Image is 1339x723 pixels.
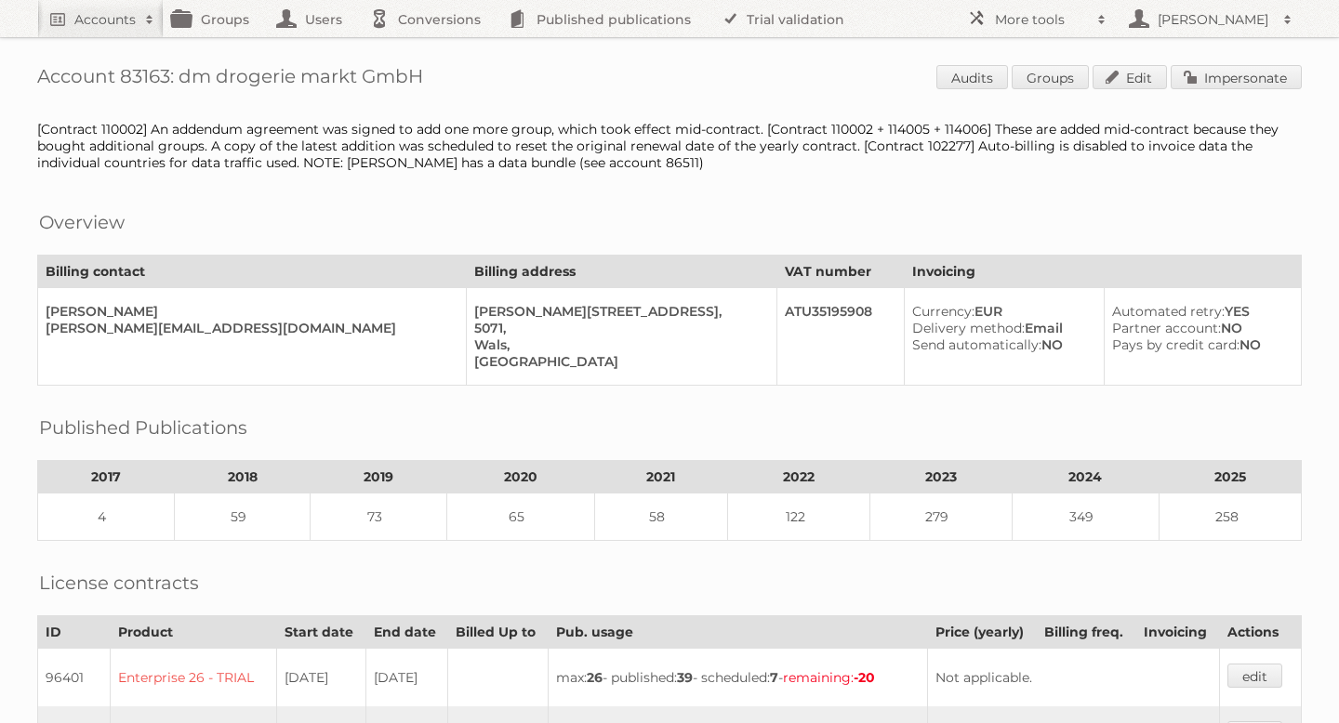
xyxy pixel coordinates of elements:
[927,616,1037,649] th: Price (yearly)
[1112,303,1286,320] div: YES
[74,10,136,29] h2: Accounts
[912,320,1089,336] div: Email
[474,336,762,353] div: Wals,
[1112,320,1286,336] div: NO
[1160,461,1302,493] th: 2025
[311,461,447,493] th: 2019
[1171,65,1302,89] a: Impersonate
[39,569,199,597] h2: License contracts
[447,461,595,493] th: 2020
[37,65,1302,93] h1: Account 83163: dm drogerie markt GmbH
[39,208,125,236] h2: Overview
[728,461,870,493] th: 2022
[448,616,549,649] th: Billed Up to
[1037,616,1136,649] th: Billing freq.
[912,303,1089,320] div: EUR
[783,669,875,686] span: remaining:
[1093,65,1167,89] a: Edit
[677,669,693,686] strong: 39
[1219,616,1301,649] th: Actions
[365,616,447,649] th: End date
[38,649,111,707] td: 96401
[854,669,875,686] strong: -20
[39,414,247,441] h2: Published Publications
[474,320,762,336] div: 5071,
[38,616,111,649] th: ID
[1112,303,1225,320] span: Automated retry:
[912,336,1089,353] div: NO
[38,493,175,541] td: 4
[46,320,451,336] div: [PERSON_NAME][EMAIL_ADDRESS][DOMAIN_NAME]
[1112,336,1240,353] span: Pays by credit card:
[467,256,777,288] th: Billing address
[995,10,1088,29] h2: More tools
[869,461,1012,493] th: 2023
[770,669,778,686] strong: 7
[912,320,1025,336] span: Delivery method:
[549,616,927,649] th: Pub. usage
[777,288,905,386] td: ATU35195908
[311,493,447,541] td: 73
[277,649,366,707] td: [DATE]
[174,493,311,541] td: 59
[904,256,1301,288] th: Invoicing
[1227,664,1282,688] a: edit
[365,649,447,707] td: [DATE]
[1012,461,1160,493] th: 2024
[174,461,311,493] th: 2018
[1136,616,1219,649] th: Invoicing
[38,461,175,493] th: 2017
[1112,336,1286,353] div: NO
[447,493,595,541] td: 65
[869,493,1012,541] td: 279
[549,649,927,707] td: max: - published: - scheduled: -
[277,616,366,649] th: Start date
[936,65,1008,89] a: Audits
[777,256,905,288] th: VAT number
[38,256,467,288] th: Billing contact
[1153,10,1274,29] h2: [PERSON_NAME]
[37,121,1302,171] div: [Contract 110002] An addendum agreement was signed to add one more group, which took effect mid-c...
[594,461,728,493] th: 2021
[110,616,277,649] th: Product
[927,649,1219,707] td: Not applicable.
[587,669,603,686] strong: 26
[912,336,1041,353] span: Send automatically:
[728,493,870,541] td: 122
[1112,320,1221,336] span: Partner account:
[1012,65,1089,89] a: Groups
[594,493,728,541] td: 58
[46,303,451,320] div: [PERSON_NAME]
[912,303,974,320] span: Currency:
[1160,493,1302,541] td: 258
[474,353,762,370] div: [GEOGRAPHIC_DATA]
[110,649,277,707] td: Enterprise 26 - TRIAL
[1012,493,1160,541] td: 349
[474,303,762,320] div: [PERSON_NAME][STREET_ADDRESS],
